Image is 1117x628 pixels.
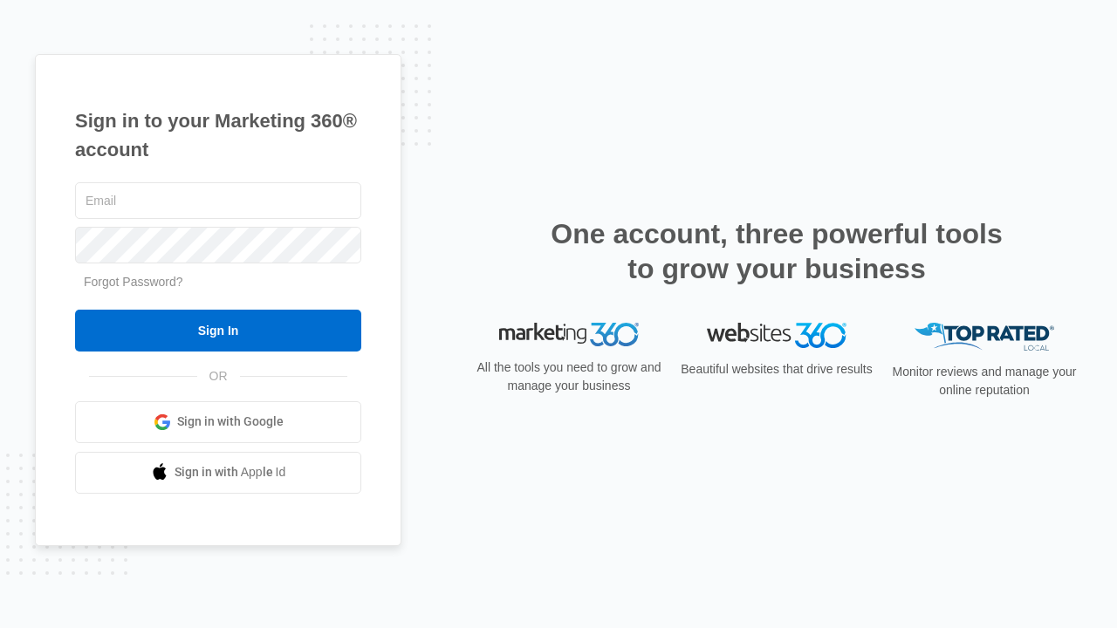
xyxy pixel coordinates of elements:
[75,401,361,443] a: Sign in with Google
[75,310,361,352] input: Sign In
[75,452,361,494] a: Sign in with Apple Id
[75,182,361,219] input: Email
[471,358,667,395] p: All the tools you need to grow and manage your business
[84,275,183,289] a: Forgot Password?
[499,323,639,347] img: Marketing 360
[75,106,361,164] h1: Sign in to your Marketing 360® account
[707,323,846,348] img: Websites 360
[197,367,240,386] span: OR
[177,413,284,431] span: Sign in with Google
[679,360,874,379] p: Beautiful websites that drive results
[915,323,1054,352] img: Top Rated Local
[887,363,1082,399] p: Monitor reviews and manage your online reputation
[545,216,1008,286] h2: One account, three powerful tools to grow your business
[175,463,286,481] span: Sign in with Apple Id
